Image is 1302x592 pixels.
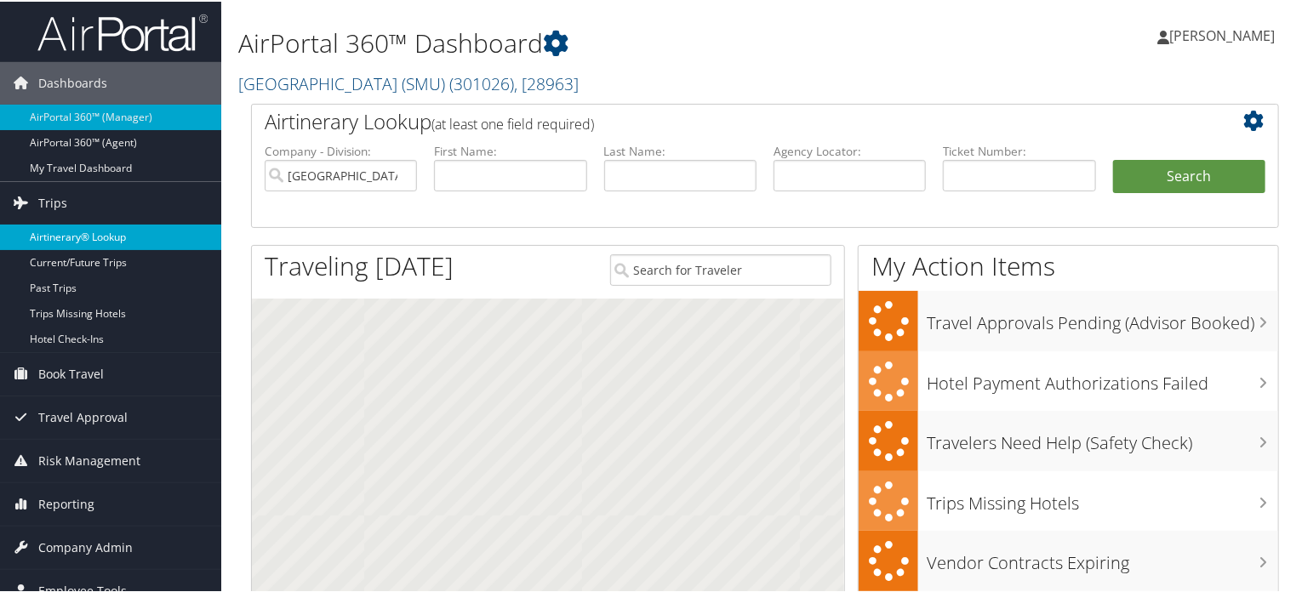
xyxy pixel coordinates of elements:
[927,301,1278,333] h3: Travel Approvals Pending (Advisor Booked)
[38,351,104,394] span: Book Travel
[38,525,133,567] span: Company Admin
[514,71,579,94] span: , [ 28963 ]
[927,541,1278,573] h3: Vendor Contracts Expiring
[1169,25,1275,43] span: [PERSON_NAME]
[238,71,579,94] a: [GEOGRAPHIC_DATA] (SMU)
[1157,9,1292,60] a: [PERSON_NAME]
[859,247,1278,282] h1: My Action Items
[1113,158,1265,192] button: Search
[431,113,594,132] span: (at least one field required)
[859,529,1278,589] a: Vendor Contracts Expiring
[434,141,586,158] label: First Name:
[859,289,1278,350] a: Travel Approvals Pending (Advisor Booked)
[238,24,940,60] h1: AirPortal 360™ Dashboard
[927,361,1278,394] h3: Hotel Payment Authorizations Failed
[610,253,831,284] input: Search for Traveler
[38,60,107,103] span: Dashboards
[449,71,514,94] span: ( 301026 )
[859,350,1278,410] a: Hotel Payment Authorizations Failed
[265,141,417,158] label: Company - Division:
[265,247,454,282] h1: Traveling [DATE]
[859,409,1278,470] a: Travelers Need Help (Safety Check)
[604,141,757,158] label: Last Name:
[38,481,94,524] span: Reporting
[265,105,1180,134] h2: Airtinerary Lookup
[943,141,1095,158] label: Ticket Number:
[38,438,140,481] span: Risk Management
[37,11,208,51] img: airportal-logo.png
[38,180,67,223] span: Trips
[927,421,1278,453] h3: Travelers Need Help (Safety Check)
[774,141,926,158] label: Agency Locator:
[38,395,128,437] span: Travel Approval
[927,481,1278,514] h3: Trips Missing Hotels
[859,470,1278,530] a: Trips Missing Hotels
